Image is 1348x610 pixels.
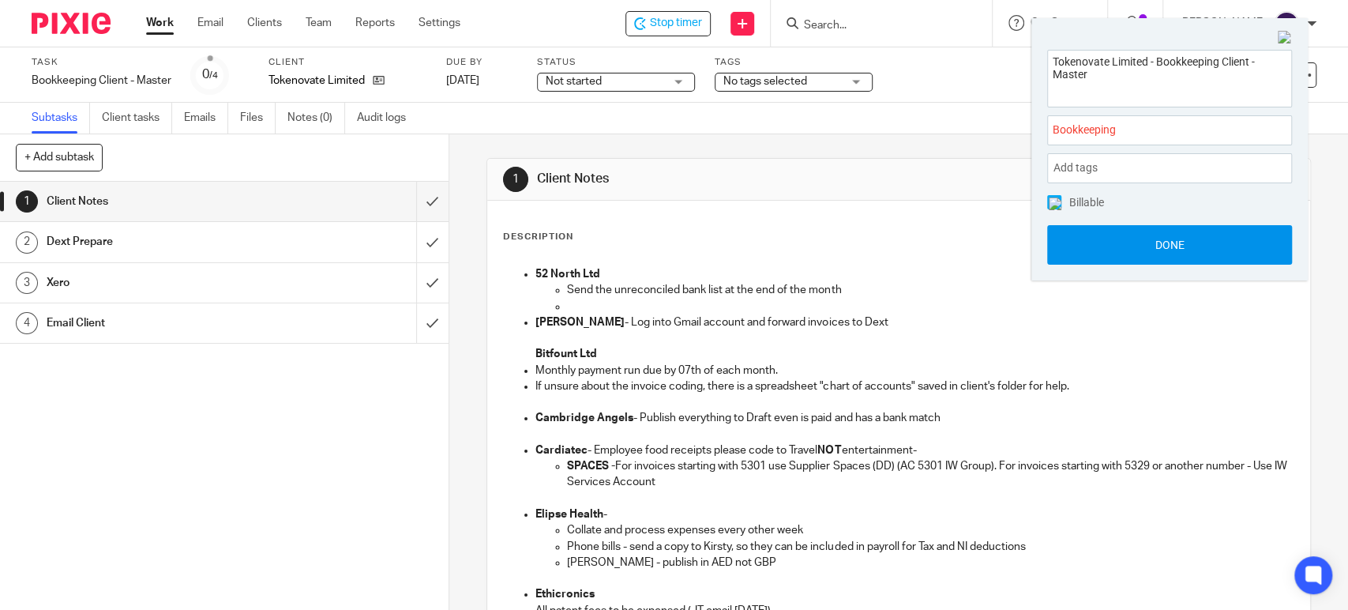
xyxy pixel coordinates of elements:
span: Bookkeeping [1053,122,1252,138]
div: Bookkeeping Client - Master [32,73,171,88]
p: Description [503,231,573,243]
p: Monthly payment run due by 07th of each month. [535,363,1293,378]
span: Stop timer [650,15,702,32]
label: Due by [446,56,517,69]
p: Phone bills - send a copy to Kirsty, so they can be included in payroll for Tax and NI deductions [567,539,1293,555]
span: Not started [546,76,602,87]
div: Project: Bookkeeping [1047,115,1292,145]
img: checked.png [1049,198,1061,210]
div: 2 [16,232,38,254]
a: Notes (0) [287,103,345,134]
small: /4 [209,71,218,80]
p: If unsure about the invoice coding, there is a spreadsheet "chart of accounts" saved in client's ... [535,378,1293,394]
p: - Publish everything to Draft even is paid and has a bank match [535,410,1293,426]
p: [PERSON_NAME] [1179,15,1266,31]
p: Send the unreconciled bank list at the end of the month [567,282,1293,298]
button: Done [1047,225,1292,265]
strong: Elipse Health [535,509,603,520]
strong: Cambridge Angels [535,412,633,424]
a: Audit logs [357,103,418,134]
p: - [535,506,1293,522]
p: Collate and process expenses every other week [567,522,1293,538]
label: Task [32,56,171,69]
a: Email [197,15,223,31]
h1: Email Client [47,311,283,335]
div: 3 [16,272,38,294]
a: Team [306,15,332,31]
div: 1 [16,190,38,213]
strong: 52 North Ltd [535,269,600,280]
textarea: Tokenovate Limited - Bookkeeping Client - Master [1048,51,1291,102]
a: Client tasks [102,103,172,134]
span: Billable [1069,197,1104,208]
p: - Log into Gmail account and forward invoices to Dext [535,314,1293,330]
button: + Add subtask [16,144,103,171]
img: Close [1278,31,1292,45]
a: Work [146,15,174,31]
span: [DATE] [446,75,479,86]
label: Status [537,56,695,69]
img: Pixie [32,13,111,34]
h1: Xero [47,271,283,295]
span: Add tags [1053,156,1106,180]
strong: Bitfount Ltd [535,348,597,360]
p: For invoices starting with 5301 use Supplier Spaces (DD) (AC 5301 IW Group). For invoices startin... [567,458,1293,491]
a: Clients [247,15,282,31]
a: Subtasks [32,103,90,134]
label: Client [268,56,426,69]
a: Files [240,103,276,134]
div: Tokenovate Limited - Bookkeeping Client - Master [625,11,711,36]
input: Search [802,19,944,33]
p: Tokenovate Limited [268,73,365,88]
img: svg%3E [1274,11,1299,36]
span: No tags selected [723,76,807,87]
div: 0 [202,66,218,84]
h1: Client Notes [47,190,283,213]
strong: Cardiatec [535,445,588,456]
div: 4 [16,312,38,334]
p: [PERSON_NAME] - publish in AED not GBP [567,555,1293,570]
strong: [PERSON_NAME] [535,317,625,328]
label: Tags [715,56,873,69]
strong: NOT [817,445,841,456]
strong: SPACES - [567,461,615,472]
div: 1 [503,167,528,192]
a: Emails [184,103,228,134]
h1: Client Notes [537,171,933,187]
p: - Employee food receipts please code to Travel entertainment- [535,442,1293,458]
a: Reports [355,15,395,31]
a: Settings [419,15,460,31]
strong: Ethicronics [535,589,595,600]
h1: Dext Prepare [47,230,283,254]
